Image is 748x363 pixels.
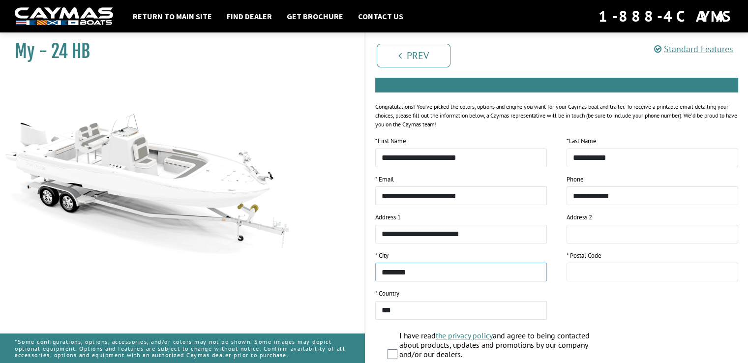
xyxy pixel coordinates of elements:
[399,331,610,362] label: I have read and agree to being contacted about products, updates and promotions by our company an...
[15,40,340,62] h1: My - 24 HB
[567,175,584,184] label: Phone
[282,10,348,23] a: Get Brochure
[375,212,401,222] label: Address 1
[15,333,350,363] p: *Some configurations, options, accessories, and/or colors may not be shown. Some images may depic...
[654,43,733,55] a: Standard Features
[598,5,733,27] div: 1-888-4CAYMAS
[436,331,493,340] a: the privacy policy
[375,289,399,299] label: * Country
[375,136,406,146] label: First Name
[375,251,389,261] label: * City
[375,175,394,184] label: * Email
[375,102,739,129] div: Congratulations! You’ve picked the colors, options and engine you want for your Caymas boat and t...
[222,10,277,23] a: Find Dealer
[377,44,450,67] a: Prev
[567,251,601,261] label: * Postal Code
[15,7,113,26] img: white-logo-c9c8dbefe5ff5ceceb0f0178aa75bf4bb51f6bca0971e226c86eb53dfe498488.png
[567,136,597,146] label: Last Name
[128,10,217,23] a: Return to main site
[353,10,408,23] a: Contact Us
[567,212,592,222] label: Address 2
